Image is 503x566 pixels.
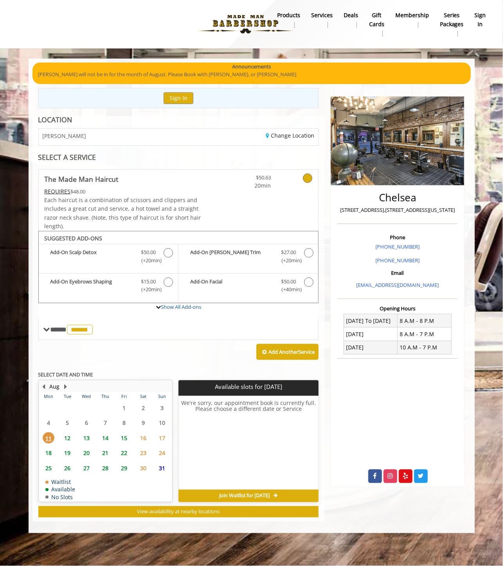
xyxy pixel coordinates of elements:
span: 22 [119,448,130,459]
td: Select day17 [153,430,172,446]
span: 19 [61,448,73,459]
b: Services [311,11,333,20]
span: View availability at nearby locations [137,508,220,515]
th: Wed [77,392,96,400]
h6: We're sorry, our appointment book is currently full. Please choose a different date or Service [179,400,318,487]
label: Add-On Scalp Detox [43,248,174,267]
td: Select day24 [153,446,172,461]
b: Add-On [PERSON_NAME] Trim [190,248,273,265]
a: [PHONE_NUMBER] [375,257,420,264]
span: 11 [43,432,54,444]
span: Each haircut is a combination of scissors and clippers and includes a great cut and service, a ho... [45,196,201,230]
a: Gift cardsgift cards [364,10,390,39]
span: 18 [43,448,54,459]
td: Select day28 [96,461,115,476]
td: Select day21 [96,446,115,461]
span: 16 [137,432,149,444]
span: 17 [157,432,168,444]
b: sign in [475,11,486,29]
span: $27.00 [281,248,296,256]
td: Waitlist [45,479,76,485]
td: Select day13 [77,430,96,446]
td: Select day15 [115,430,133,446]
b: LOCATION [38,115,72,124]
th: Tue [58,392,77,400]
h3: Opening Hours [337,306,458,311]
span: 29 [119,463,130,474]
span: (+20min ) [277,256,300,265]
b: The Made Man Haircut [45,174,119,184]
a: [EMAIL_ADDRESS][DOMAIN_NAME] [356,281,439,288]
td: [DATE] [344,328,398,341]
td: 8 A.M - 8 P.M [398,314,452,328]
a: ServicesServices [306,10,338,30]
a: MembershipMembership [390,10,434,30]
a: Productsproducts [272,10,306,30]
span: $50.00 [141,248,156,256]
button: Add AnotherService [256,344,319,360]
td: Select day27 [77,461,96,476]
span: 15 [119,432,130,444]
span: Join Waitlist for [DATE] [219,493,270,499]
span: 12 [61,432,73,444]
b: Add-On Eyebrows Shaping [50,278,133,294]
span: (+20min ) [137,256,160,265]
span: $50.00 [281,278,296,286]
label: Add-On Facial [182,278,314,296]
td: Select day22 [115,446,133,461]
a: DealsDeals [338,10,364,30]
span: 27 [81,463,92,474]
b: Announcements [232,63,271,71]
td: 10 A.M - 7 P.M [398,341,452,354]
a: $50.63 [225,170,271,190]
h3: Phone [339,235,456,240]
td: Available [45,487,76,493]
td: Select day30 [134,461,153,476]
span: 26 [61,463,73,474]
span: 20 [81,448,92,459]
td: Select day25 [39,461,58,476]
th: Fri [115,392,133,400]
span: 24 [157,448,168,459]
button: Aug [50,382,60,391]
b: Add-On Scalp Detox [50,248,133,265]
td: Select day23 [134,446,153,461]
span: This service needs some Advance to be paid before we block your appointment [45,188,71,195]
td: Select day29 [115,461,133,476]
p: [PERSON_NAME] will not be in for the month of August. Please Book with [PERSON_NAME], or [PERSON_... [38,70,465,79]
h2: Chelsea [339,192,456,203]
span: (+20min ) [137,285,160,294]
th: Sun [153,392,172,400]
span: 13 [81,432,92,444]
a: Series packagesSeries packages [434,10,469,39]
b: Series packages [440,11,464,29]
td: Select day20 [77,446,96,461]
span: 23 [137,448,149,459]
b: SUGGESTED ADD-ONS [45,235,103,242]
span: (+40min ) [277,285,300,294]
th: Mon [39,392,58,400]
p: Available slots for [DATE] [182,383,316,390]
a: Show All Add-ons [161,303,201,310]
a: sign insign in [469,10,492,30]
span: 28 [99,463,111,474]
b: Add-On Facial [190,278,273,294]
span: $15.00 [141,278,156,286]
b: SELECT DATE AND TIME [38,371,93,378]
a: [PHONE_NUMBER] [375,243,420,250]
td: 8 A.M - 7 P.M [398,328,452,341]
b: gift cards [369,11,384,29]
div: SELECT A SERVICE [38,154,319,161]
a: Change Location [266,132,314,139]
b: products [277,11,300,20]
span: 31 [157,463,168,474]
p: [STREET_ADDRESS],[STREET_ADDRESS][US_STATE] [339,206,456,214]
td: [DATE] To [DATE] [344,314,398,328]
span: [PERSON_NAME] [43,133,87,139]
span: 25 [43,463,54,474]
button: Sign In [164,92,193,104]
td: Select day26 [58,461,77,476]
button: View availability at nearby locations [38,506,319,518]
td: Select day12 [58,430,77,446]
